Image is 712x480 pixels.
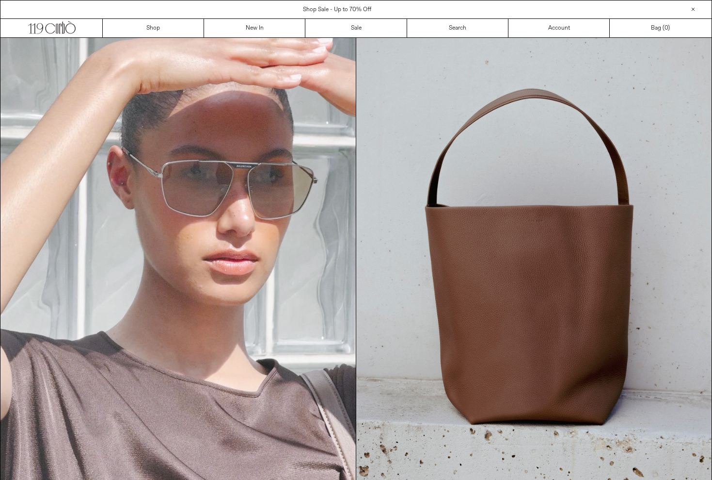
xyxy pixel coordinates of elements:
[508,19,610,37] a: Account
[610,19,711,37] a: Bag ()
[103,19,204,37] a: Shop
[303,6,371,14] a: Shop Sale - Up to 70% Off
[204,19,305,37] a: New In
[665,24,670,33] span: )
[305,19,407,37] a: Sale
[665,24,668,32] span: 0
[407,19,508,37] a: Search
